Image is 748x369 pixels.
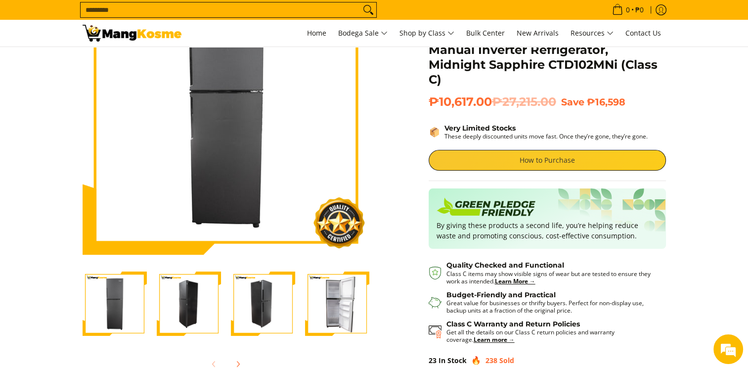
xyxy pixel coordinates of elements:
[495,277,535,285] a: Learn More →
[466,28,505,38] span: Bulk Center
[474,335,515,344] a: Learn more →
[429,94,556,109] span: ₱10,617.00
[395,20,459,46] a: Shop by Class
[620,20,666,46] a: Contact Us
[446,328,656,343] p: Get all the details on our Class C return policies and warranty coverage.
[191,20,666,46] nav: Main Menu
[439,356,467,365] span: In Stock
[83,272,147,336] img: Condura 10.1 Cu.Ft. Direct Cool TD Manual Inverter Refrigerator, Midnight Sapphire CTD102MNi (Cla...
[157,272,221,336] img: Condura 10.1 Cu.Ft. Direct Cool TD Manual Inverter Refrigerator, Midnight Sapphire CTD102MNi (Cla...
[437,220,658,241] p: By giving these products a second life, you’re helping reduce waste and promoting conscious, cost...
[446,299,656,314] p: Great value for businesses or thrifty buyers. Perfect for non-display use, backup units at a frac...
[499,356,514,365] span: Sold
[429,150,666,171] a: How to Purchase
[333,20,393,46] a: Bodega Sale
[429,28,666,87] h1: Condura 10.1 Cu.Ft. Direct Cool TD Manual Inverter Refrigerator, Midnight Sapphire CTD102MNi (Cla...
[429,356,437,365] span: 23
[231,272,295,336] img: Condura 10.1 Cu.Ft. Direct Cool TD Manual Inverter Refrigerator, Midnight Sapphire CTD102MNi (Cla...
[485,356,497,365] span: 238
[446,261,564,270] strong: Quality Checked and Functional
[625,28,661,38] span: Contact Us
[517,28,559,38] span: New Arrivals
[57,117,136,217] span: We're online!
[83,25,181,42] img: Condura 10.2 Cu.Ft. Direct Cool 2-Door Manual Inverter Ref l Mang Kosme
[512,20,564,46] a: New Arrivals
[437,196,535,220] img: Badge sustainability green pledge friendly
[446,270,656,285] p: Class C items may show visible signs of wear but are tested to ensure they work as intended.
[5,256,188,290] textarea: Type your message and hit 'Enter'
[571,27,614,40] span: Resources
[307,28,326,38] span: Home
[587,96,625,108] span: ₱16,598
[461,20,510,46] a: Bulk Center
[51,55,166,68] div: Chat with us now
[561,96,584,108] span: Save
[634,6,645,13] span: ₱0
[444,133,648,140] p: These deeply discounted units move fast. Once they’re gone, they’re gone.
[338,27,388,40] span: Bodega Sale
[444,124,516,133] strong: Very Limited Stocks
[609,4,647,15] span: •
[162,5,186,29] div: Minimize live chat window
[360,2,376,17] button: Search
[302,20,331,46] a: Home
[399,27,454,40] span: Shop by Class
[566,20,618,46] a: Resources
[624,6,631,13] span: 0
[446,290,556,299] strong: Budget-Friendly and Practical
[446,320,580,328] strong: Class C Warranty and Return Policies
[305,272,369,336] img: Condura 10.1 Cu.Ft. Direct Cool TD Manual Inverter Refrigerator, Midnight Sapphire CTD102MNi (Cla...
[492,94,556,109] del: ₱27,215.00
